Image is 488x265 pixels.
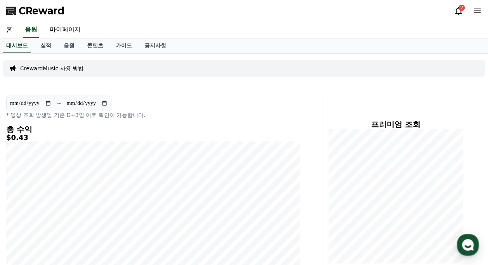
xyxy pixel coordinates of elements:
a: 실적 [34,38,57,53]
a: 가이드 [109,38,138,53]
span: 대화 [71,213,80,219]
a: 음원 [23,22,39,38]
p: * 영상 조회 발생일 기준 D+3일 이후 확인이 가능합니다. [6,111,300,119]
a: 대시보드 [3,38,31,53]
a: 홈 [2,200,51,220]
a: 마이페이지 [43,22,87,38]
a: 음원 [57,38,81,53]
a: 2 [454,6,463,16]
div: 2 [458,5,465,11]
span: 홈 [24,212,29,218]
a: CReward [6,5,64,17]
span: CReward [19,5,64,17]
h4: 총 수익 [6,125,300,134]
a: CrewardMusic 사용 방법 [20,65,83,72]
a: 대화 [51,200,100,220]
a: 설정 [100,200,149,220]
a: 공지사항 [138,38,172,53]
h4: 프리미엄 조회 [328,120,463,129]
span: 설정 [120,212,129,218]
h5: $0.43 [6,134,300,141]
a: 콘텐츠 [81,38,109,53]
p: ~ [56,99,61,108]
